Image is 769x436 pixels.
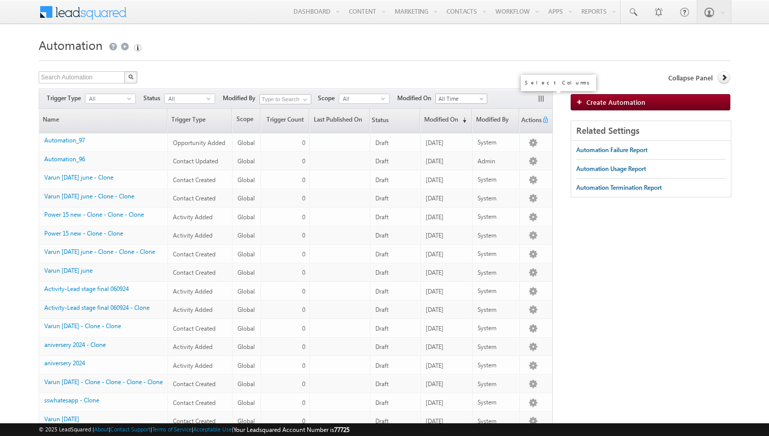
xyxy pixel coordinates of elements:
a: Automation_96 [44,155,85,163]
span: All [85,94,127,103]
div: System [478,231,515,240]
span: Draft [375,176,389,184]
span: [DATE] [426,417,443,425]
a: Terms of Service [152,426,192,432]
span: Contact Created [173,380,216,388]
span: Global [238,380,255,388]
input: Type to Search [259,94,311,104]
div: Admin [478,157,515,166]
a: Contact Support [110,426,151,432]
span: 77725 [334,426,349,433]
span: Draft [375,231,389,239]
span: Trigger Type [47,94,85,103]
span: Contact Created [173,325,216,332]
span: [DATE] [426,213,443,221]
span: [DATE] [426,399,443,406]
span: Activity Added [173,362,213,369]
span: Status [370,110,389,132]
span: 0 [302,399,305,406]
span: 0 [302,380,305,388]
span: [DATE] [426,362,443,369]
span: Global [238,325,255,332]
span: [DATE] [426,157,443,165]
span: Global [238,231,255,239]
span: Global [238,399,255,406]
span: Modified By [223,94,259,103]
span: Global [238,194,255,202]
a: Trigger Count [261,109,309,133]
span: [DATE] [426,194,443,202]
a: sswhatesapp - Clone [44,396,99,404]
span: Global [238,287,255,295]
span: Draft [375,213,389,221]
span: [DATE] [426,269,443,276]
span: Draft [375,325,389,332]
a: Automation Failure Report [576,141,647,159]
span: Draft [375,399,389,406]
span: Global [238,250,255,258]
span: [DATE] [426,325,443,332]
a: Activity-Lead stage final 060924 [44,285,129,293]
span: Draft [375,343,389,351]
span: Global [238,139,255,147]
span: Activity Added [173,213,213,221]
span: Create Automation [586,98,645,106]
span: Global [238,176,255,184]
a: Varun [DATE] [44,415,79,423]
div: System [478,249,515,258]
span: [DATE] [426,176,443,184]
span: Draft [375,269,389,276]
span: Your Leadsquared Account Number is [233,426,349,433]
span: All [339,94,381,103]
span: 0 [302,362,305,369]
div: System [478,212,515,221]
span: Actions [520,110,542,132]
div: System [478,417,515,426]
span: 0 [302,306,305,313]
span: Draft [375,157,389,165]
span: 0 [302,287,305,295]
span: Contact Created [173,250,216,258]
a: Varun [DATE] june - Clone - Clone [44,192,134,200]
span: Global [238,269,255,276]
span: Contact Created [173,269,216,276]
span: © 2025 LeadSquared | | | | | [39,425,349,434]
span: Draft [375,380,389,388]
span: Draft [375,139,389,147]
span: Opportunity Added [173,139,225,147]
a: Varun [DATE] june [44,267,93,274]
div: Select Columns [525,78,592,87]
div: System [478,398,515,407]
span: Activity Added [173,343,213,351]
div: Automation Termination Report [576,183,662,192]
div: System [478,380,515,389]
span: Modified On [397,94,435,103]
span: Scope [232,109,260,133]
span: Contact Updated [173,157,218,165]
a: Varun [DATE] - Clone - Clone [44,322,121,330]
span: Contact Created [173,194,216,202]
span: (sorted descending) [458,116,466,124]
span: Global [238,343,255,351]
span: [DATE] [426,380,443,388]
span: Contact Created [173,176,216,184]
span: Draft [375,306,389,313]
div: Automation Failure Report [576,146,647,155]
a: Power 15 new - Clone - Clone [44,229,123,237]
span: Activity Added [173,231,213,239]
span: Global [238,157,255,165]
div: System [478,138,515,147]
span: select [127,96,135,101]
div: System [478,305,515,314]
a: About [94,426,109,432]
a: Acceptable Use [193,426,232,432]
img: add_icon.png [576,99,586,105]
a: Automation_97 [44,136,85,144]
a: Automation Usage Report [576,160,646,178]
span: 0 [302,417,305,425]
span: Global [238,417,255,425]
span: Activity Added [173,287,213,295]
span: Automation [39,37,103,53]
span: Draft [375,287,389,295]
a: Varun [DATE] june - Clone [44,173,113,181]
